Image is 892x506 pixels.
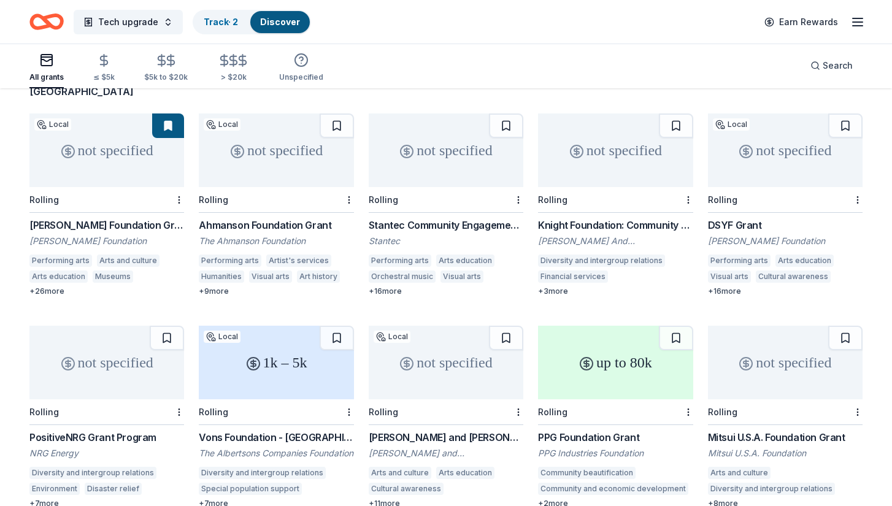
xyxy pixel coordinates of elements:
div: Rolling [708,407,737,417]
div: Arts education [436,255,494,267]
span: Tech upgrade [98,15,158,29]
div: Rolling [199,407,228,417]
div: Arts education [775,255,834,267]
div: Rolling [369,407,398,417]
div: not specified [199,113,353,187]
div: Museums [93,270,133,283]
div: Humanities [199,270,244,283]
div: Visual arts [440,270,483,283]
div: Local [204,118,240,131]
span: Search [823,58,853,73]
div: Arts and culture [369,467,431,479]
div: not specified [369,113,523,187]
a: not specifiedLocalRollingAhmanson Foundation GrantThe Ahmanson FoundationPerforming artsArtist's ... [199,113,353,296]
div: Environment [29,483,80,495]
div: Diversity and intergroup relations [538,255,665,267]
div: Cultural awareness [369,483,444,495]
div: Stantec [369,235,523,247]
div: Local [34,118,71,131]
div: Cultural awareness [756,270,831,283]
div: Rolling [199,194,228,205]
div: not specified [369,326,523,399]
div: not specified [708,113,863,187]
div: Mitsui U.S.A. Foundation Grant [708,430,863,445]
div: DSYF Grant [708,218,863,232]
div: Visual arts [249,270,292,283]
div: [PERSON_NAME] and [PERSON_NAME] Foundation [369,430,523,445]
div: Arts and culture [97,255,160,267]
a: Earn Rewards [757,11,845,33]
a: not specifiedRollingKnight Foundation: Community & National Initiatives[PERSON_NAME] And [PERSON_... [538,113,693,296]
div: Local [713,118,750,131]
div: PPG Foundation Grant [538,430,693,445]
div: PositiveNRG Grant Program [29,430,184,445]
div: Artist's services [266,255,331,267]
div: up to 80k [538,326,693,399]
div: Local [204,331,240,343]
div: + 16 more [369,286,523,296]
div: 1k – 5k [199,326,353,399]
div: [PERSON_NAME] Foundation [29,235,184,247]
div: + 26 more [29,286,184,296]
div: Diversity and intergroup relations [199,467,326,479]
div: Unspecified [279,72,323,82]
div: $5k to $20k [144,72,188,82]
div: Rolling [369,194,398,205]
button: > $20k [217,48,250,88]
div: Rolling [29,407,59,417]
div: + 3 more [538,286,693,296]
div: Performing arts [199,255,261,267]
a: not specifiedRollingStantec Community Engagement GrantStantecPerforming artsArts educationOrchest... [369,113,523,296]
div: Community and economic development [538,483,688,495]
div: Vons Foundation - [GEOGRAPHIC_DATA][US_STATE] [199,430,353,445]
div: [PERSON_NAME] Foundation Grant [29,218,184,232]
div: [PERSON_NAME] And [PERSON_NAME] Foundation Inc [538,235,693,247]
div: Local [374,331,410,343]
a: not specifiedLocalRolling[PERSON_NAME] Foundation Grant[PERSON_NAME] FoundationPerforming artsArt... [29,113,184,296]
div: Arts and culture [708,467,771,479]
div: Rolling [538,194,567,205]
div: NRG Energy [29,447,184,459]
div: Disaster relief [85,483,142,495]
div: Rolling [708,194,737,205]
a: Track· 2 [204,17,238,27]
button: Tech upgrade [74,10,183,34]
div: Arts education [29,270,88,283]
div: Diversity and intergroup relations [29,467,156,479]
div: Special population support [199,483,302,495]
div: ≤ $5k [93,72,115,82]
a: Home [29,7,64,36]
button: ≤ $5k [93,48,115,88]
div: Art history [297,270,340,283]
div: All grants [29,72,64,82]
button: Search [801,53,863,78]
div: + 16 more [708,286,863,296]
button: $5k to $20k [144,48,188,88]
div: The Albertsons Companies Foundation [199,447,353,459]
div: Ahmanson Foundation Grant [199,218,353,232]
div: not specified [708,326,863,399]
div: Mitsui U.S.A. Foundation [708,447,863,459]
a: not specifiedLocalRollingDSYF Grant[PERSON_NAME] FoundationPerforming artsArts educationVisual ar... [708,113,863,296]
div: [PERSON_NAME] and [PERSON_NAME] Foundation [369,447,523,459]
button: Track· 2Discover [193,10,311,34]
div: Arts education [436,467,494,479]
div: + 9 more [199,286,353,296]
div: PPG Industries Foundation [538,447,693,459]
div: Knight Foundation: Community & National Initiatives [538,218,693,232]
div: not specified [538,113,693,187]
div: Visual arts [708,270,751,283]
div: > $20k [217,72,250,82]
div: Performing arts [29,255,92,267]
div: Diversity and intergroup relations [708,483,835,495]
div: Stantec Community Engagement Grant [369,218,523,232]
div: Performing arts [708,255,771,267]
a: Discover [260,17,300,27]
div: The Ahmanson Foundation [199,235,353,247]
div: Rolling [538,407,567,417]
div: Community beautification [538,467,636,479]
button: All grants [29,48,64,88]
div: Rolling [29,194,59,205]
div: Orchestral music [369,270,436,283]
div: [PERSON_NAME] Foundation [708,235,863,247]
